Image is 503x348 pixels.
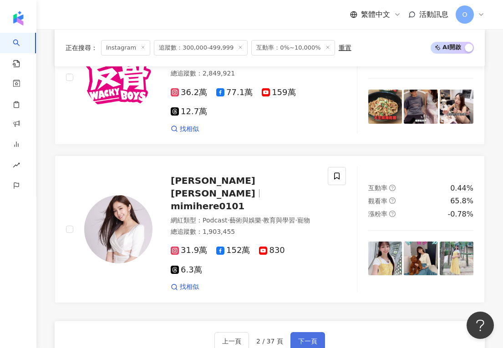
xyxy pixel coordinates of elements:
[171,107,207,116] span: 12.7萬
[467,312,494,339] iframe: Help Scout Beacon - Open
[259,246,285,255] span: 830
[13,156,20,177] span: rise
[261,217,263,224] span: ·
[368,197,387,205] span: 觀看率
[180,282,199,292] span: 找相似
[368,90,402,123] img: post-image
[203,217,227,224] span: Podcast
[389,211,396,217] span: question-circle
[171,265,202,275] span: 6.3萬
[171,88,207,97] span: 36.2萬
[447,209,473,219] div: -0.78%
[256,338,283,345] span: 2 / 37 頁
[154,40,248,55] span: 追蹤數：300,000-499,999
[171,282,199,292] a: 找相似
[462,10,467,20] span: O
[361,10,390,20] span: 繁體中文
[450,196,473,206] div: 65.8%
[180,125,199,134] span: 找相似
[263,217,295,224] span: 教育與學習
[389,185,396,191] span: question-circle
[55,10,485,145] a: KOL AvatarWackyboys反骨男孩WACKYBOYS 反骨男孩網紅類型：彩妝·香水·命理占卜·遊戲總追蹤數：2,849,92136.2萬77.1萬159萬12.7萬找相似互動率que...
[171,175,255,199] span: [PERSON_NAME] [PERSON_NAME]
[171,201,244,212] span: mimihere0101
[11,11,25,25] img: logo icon
[262,88,295,97] span: 159萬
[295,217,297,224] span: ·
[171,216,330,225] div: 網紅類型 ：
[101,40,150,55] span: Instagram
[339,44,351,51] div: 重置
[55,156,485,303] a: KOL Avatar[PERSON_NAME] [PERSON_NAME]mimihere0101網紅類型：Podcast·藝術與娛樂·教育與學習·寵物總追蹤數：1,903,45531.9萬15...
[450,183,473,193] div: 0.44%
[368,242,402,275] img: post-image
[222,338,241,345] span: 上一頁
[84,195,152,263] img: KOL Avatar
[229,217,261,224] span: 藝術與娛樂
[171,69,330,78] div: 總追蹤數 ： 2,849,921
[368,210,387,217] span: 漲粉率
[216,88,253,97] span: 77.1萬
[84,43,152,111] img: KOL Avatar
[440,90,473,123] img: post-image
[171,125,199,134] a: 找相似
[251,40,335,55] span: 互動率：0%~10,000%
[298,338,317,345] span: 下一頁
[66,44,97,51] span: 正在搜尋 ：
[216,246,250,255] span: 152萬
[227,217,229,224] span: ·
[297,217,310,224] span: 寵物
[389,197,396,204] span: question-circle
[171,227,330,237] div: 總追蹤數 ： 1,903,455
[404,90,437,123] img: post-image
[368,184,387,192] span: 互動率
[404,242,437,275] img: post-image
[171,246,207,255] span: 31.9萬
[419,10,448,19] span: 活動訊息
[13,33,31,68] a: search
[440,242,473,275] img: post-image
